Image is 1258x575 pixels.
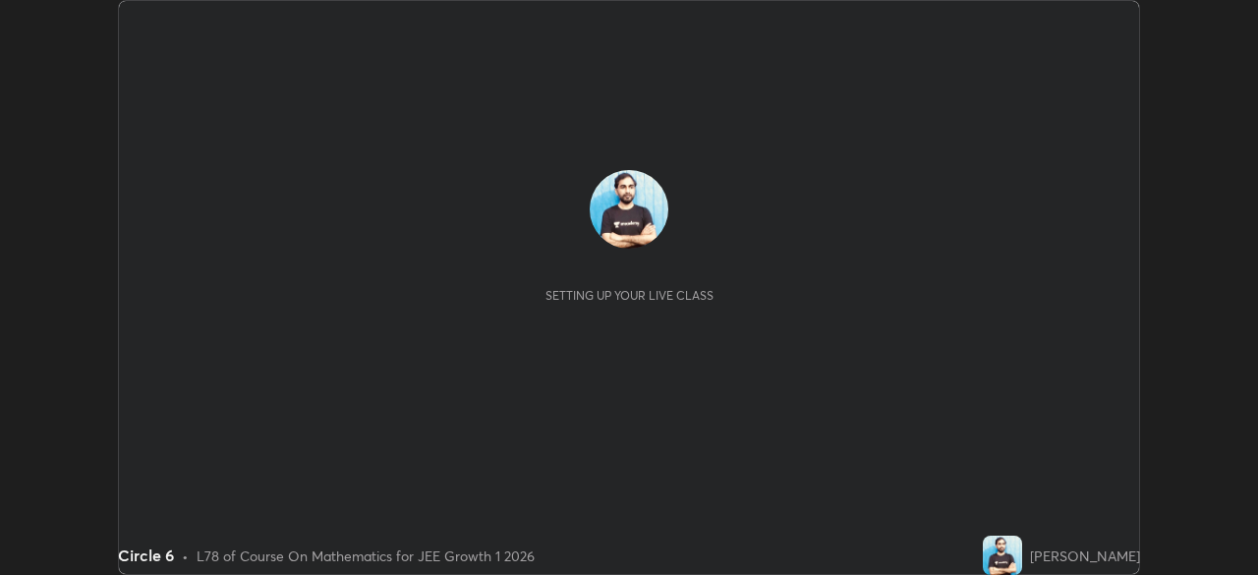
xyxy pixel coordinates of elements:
[545,288,714,303] div: Setting up your live class
[118,544,174,567] div: Circle 6
[983,536,1022,575] img: 41f1aa9c7ca44fd2ad61e2e528ab5424.jpg
[590,170,668,249] img: 41f1aa9c7ca44fd2ad61e2e528ab5424.jpg
[182,546,189,566] div: •
[197,546,535,566] div: L78 of Course On Mathematics for JEE Growth 1 2026
[1030,546,1140,566] div: [PERSON_NAME]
